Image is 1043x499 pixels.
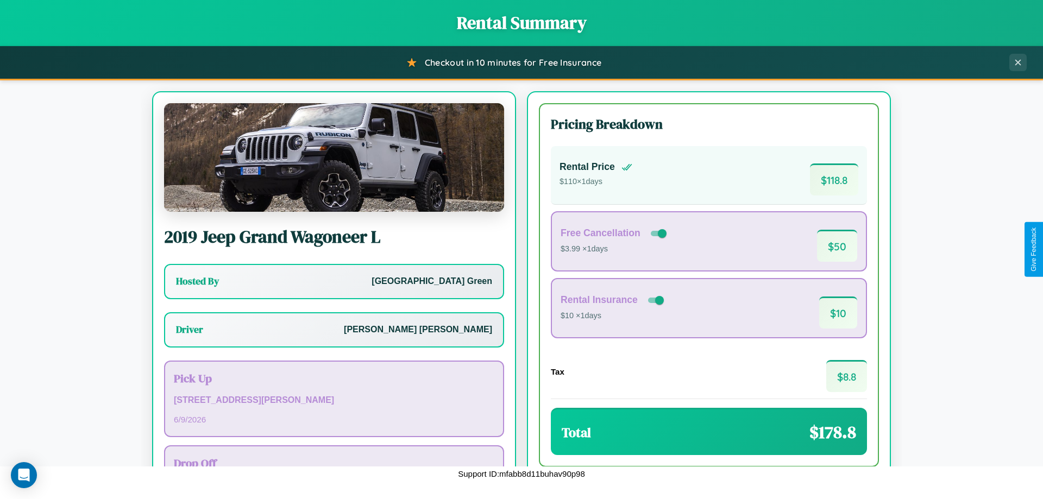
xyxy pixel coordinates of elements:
h3: Drop Off [174,455,494,471]
h3: Pick Up [174,370,494,386]
h4: Free Cancellation [561,228,640,239]
span: $ 118.8 [810,163,858,195]
p: 6 / 9 / 2026 [174,412,494,427]
p: [STREET_ADDRESS][PERSON_NAME] [174,393,494,408]
span: $ 50 [817,230,857,262]
h2: 2019 Jeep Grand Wagoneer L [164,225,504,249]
img: Jeep Grand Wagoneer L [164,103,504,212]
h3: Driver [176,323,203,336]
h3: Pricing Breakdown [551,115,867,133]
span: $ 178.8 [809,420,856,444]
h1: Rental Summary [11,11,1032,35]
p: $3.99 × 1 days [561,242,669,256]
span: Checkout in 10 minutes for Free Insurance [425,57,601,68]
p: [GEOGRAPHIC_DATA] Green [372,274,492,289]
span: $ 8.8 [826,360,867,392]
p: $10 × 1 days [561,309,666,323]
p: $ 110 × 1 days [560,175,632,189]
h3: Hosted By [176,275,219,288]
h4: Rental Price [560,161,615,173]
h4: Tax [551,367,564,376]
h4: Rental Insurance [561,294,638,306]
span: $ 10 [819,296,857,329]
h3: Total [562,424,591,441]
p: [PERSON_NAME] [PERSON_NAME] [344,322,492,338]
p: Support ID: mfabb8d11buhav90p98 [458,466,585,481]
div: Give Feedback [1030,228,1038,271]
div: Open Intercom Messenger [11,462,37,488]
